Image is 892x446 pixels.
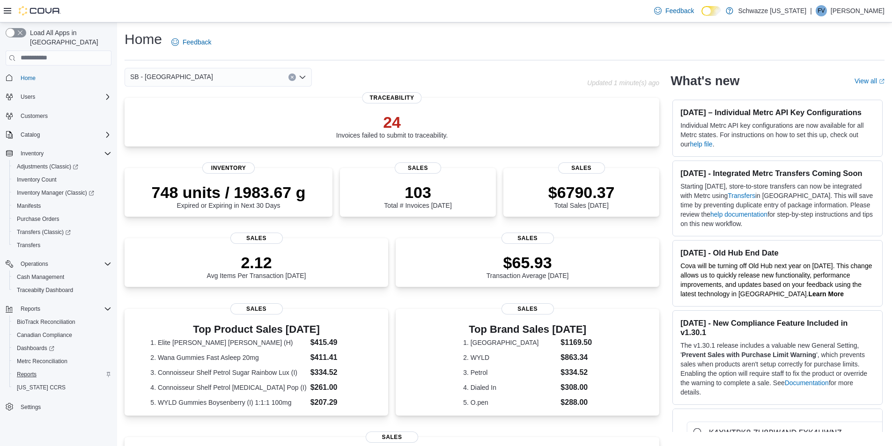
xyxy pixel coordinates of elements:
[17,303,44,314] button: Reports
[19,6,61,15] img: Cova
[13,271,111,283] span: Cash Management
[587,79,659,87] p: Updated 1 minute(s) ago
[299,73,306,81] button: Open list of options
[810,5,812,16] p: |
[682,351,816,358] strong: Prevent Sales with Purchase Limit Warning
[183,37,211,47] span: Feedback
[13,356,111,367] span: Metrc Reconciliation
[21,93,35,101] span: Users
[21,131,40,139] span: Catalog
[2,302,115,315] button: Reports
[13,329,111,341] span: Canadian Compliance
[21,150,44,157] span: Inventory
[9,212,115,226] button: Purchase Orders
[9,160,115,173] a: Adjustments (Classic)
[17,202,41,210] span: Manifests
[13,227,74,238] a: Transfers (Classic)
[680,248,875,257] h3: [DATE] - Old Hub End Date
[879,79,885,84] svg: External link
[2,71,115,85] button: Home
[13,174,111,185] span: Inventory Count
[125,30,162,49] h1: Home
[13,329,76,341] a: Canadian Compliance
[728,192,755,199] a: Transfers
[560,352,592,363] dd: $863.34
[310,397,362,408] dd: $207.29
[13,382,69,393] a: [US_STATE] CCRS
[9,368,115,381] button: Reports
[463,398,557,407] dt: 5. O.pen
[13,316,111,328] span: BioTrack Reconciliation
[17,148,47,159] button: Inventory
[21,260,48,268] span: Operations
[310,352,362,363] dd: $411.41
[152,183,306,202] p: 748 units / 1983.67 g
[17,331,72,339] span: Canadian Compliance
[13,200,44,212] a: Manifests
[17,258,111,270] span: Operations
[17,163,78,170] span: Adjustments (Classic)
[17,258,52,270] button: Operations
[17,110,52,122] a: Customers
[818,5,825,16] span: FV
[560,397,592,408] dd: $288.00
[13,316,79,328] a: BioTrack Reconciliation
[207,253,306,272] p: 2.12
[384,183,451,202] p: 103
[17,241,40,249] span: Transfers
[13,240,44,251] a: Transfers
[366,431,418,443] span: Sales
[336,113,448,132] p: 24
[680,121,875,149] p: Individual Metrc API key configurations are now available for all Metrc states. For instructions ...
[9,271,115,284] button: Cash Management
[21,305,40,313] span: Reports
[680,318,875,337] h3: [DATE] - New Compliance Feature Included in v1.30.1
[26,28,111,47] span: Load All Apps in [GEOGRAPHIC_DATA]
[13,285,77,296] a: Traceabilty Dashboard
[2,400,115,413] button: Settings
[785,379,829,387] a: Documentation
[738,5,806,16] p: Schwazze [US_STATE]
[207,253,306,279] div: Avg Items Per Transaction [DATE]
[21,74,36,82] span: Home
[680,182,875,228] p: Starting [DATE], store-to-store transfers can now be integrated with Metrc using in [GEOGRAPHIC_D...
[17,401,111,412] span: Settings
[168,33,215,51] a: Feedback
[13,227,111,238] span: Transfers (Classic)
[809,290,844,298] a: Learn More
[671,73,739,88] h2: What's new
[17,110,111,122] span: Customers
[13,213,111,225] span: Purchase Orders
[230,303,283,314] span: Sales
[17,286,73,294] span: Traceabilty Dashboard
[150,324,362,335] h3: Top Product Sales [DATE]
[17,72,111,84] span: Home
[560,382,592,393] dd: $308.00
[560,337,592,348] dd: $1169.50
[395,162,442,174] span: Sales
[548,183,615,209] div: Total Sales [DATE]
[665,6,694,15] span: Feedback
[13,356,71,367] a: Metrc Reconciliation
[17,318,75,326] span: BioTrack Reconciliation
[17,176,57,183] span: Inventory Count
[2,257,115,271] button: Operations
[17,129,44,140] button: Catalog
[9,381,115,394] button: [US_STATE] CCRS
[13,187,98,198] a: Inventory Manager (Classic)
[13,369,111,380] span: Reports
[150,368,306,377] dt: 3. Connoisseur Shelf Petrol Sugar Rainbow Lux (I)
[463,338,557,347] dt: 1. [GEOGRAPHIC_DATA]
[2,147,115,160] button: Inventory
[9,342,115,355] a: Dashboards
[680,108,875,117] h3: [DATE] – Individual Metrc API Key Configurations
[13,240,111,251] span: Transfers
[310,367,362,378] dd: $334.52
[17,73,39,84] a: Home
[310,382,362,393] dd: $261.00
[336,113,448,139] div: Invoices failed to submit to traceability.
[21,112,48,120] span: Customers
[13,382,111,393] span: Washington CCRS
[650,1,698,20] a: Feedback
